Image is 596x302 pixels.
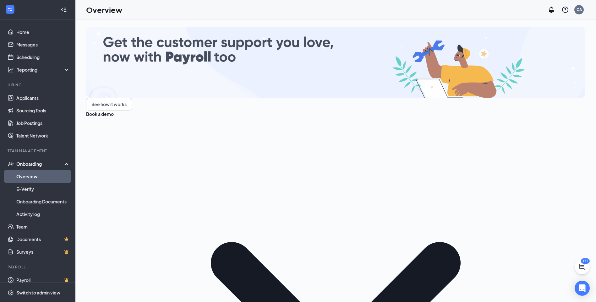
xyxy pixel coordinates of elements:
button: Book a demo [86,111,114,117]
svg: QuestionInfo [561,6,569,13]
a: Talent Network [16,129,70,142]
h1: Overview [86,4,122,15]
a: DocumentsCrown [16,233,70,245]
a: Home [16,26,70,38]
a: PayrollCrown [16,274,70,286]
button: See how it works [86,98,132,111]
a: Scheduling [16,51,70,63]
div: 171 [581,258,590,264]
a: Onboarding Documents [16,195,70,208]
a: Overview [16,170,70,183]
svg: ChatActive [578,263,586,271]
a: SurveysCrown [16,245,70,258]
div: Reporting [16,67,70,73]
a: Sourcing Tools [16,104,70,117]
div: Team Management [8,148,69,154]
button: ChatActive [575,259,590,274]
a: Messages [16,38,70,51]
svg: UserCheck [8,161,14,167]
img: payroll-small.gif [86,27,585,98]
a: Applicants [16,92,70,104]
div: Payroll [8,264,69,270]
a: Team [16,220,70,233]
svg: WorkstreamLogo [7,6,13,13]
svg: Notifications [548,6,555,13]
div: Hiring [8,82,69,88]
a: Activity log [16,208,70,220]
div: Open Intercom Messenger [575,281,590,296]
svg: Analysis [8,67,14,73]
div: Onboarding [16,161,65,167]
svg: Settings [8,289,14,296]
a: E-Verify [16,183,70,195]
a: Job Postings [16,117,70,129]
svg: Collapse [61,7,67,13]
div: CA [577,7,582,12]
div: Switch to admin view [16,289,60,296]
